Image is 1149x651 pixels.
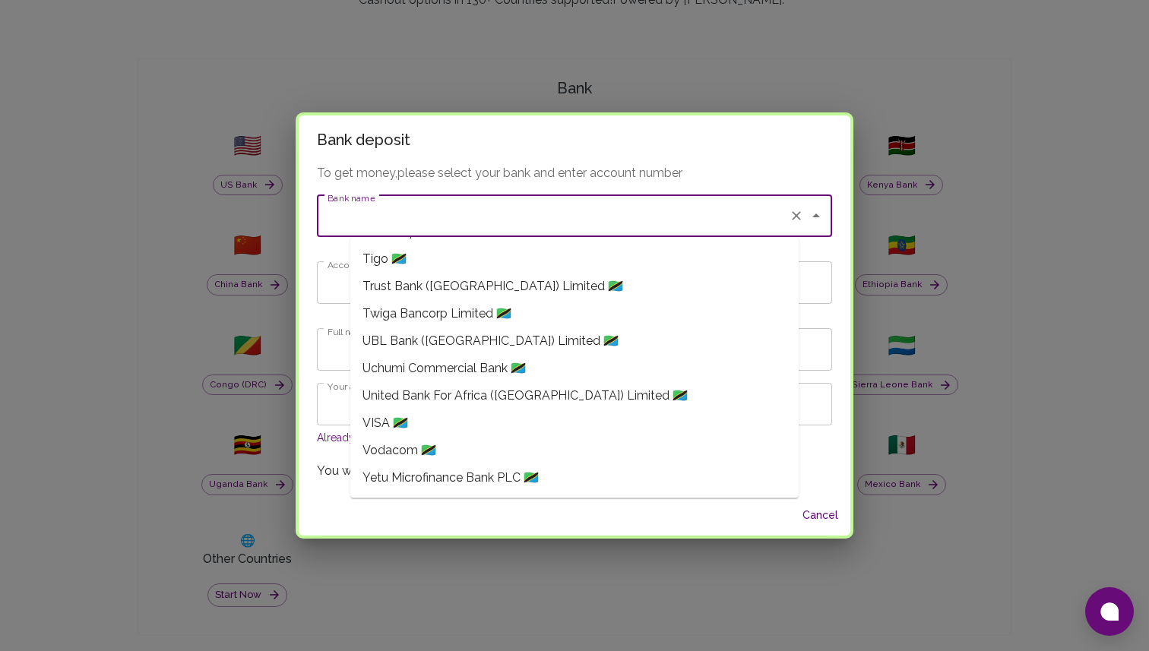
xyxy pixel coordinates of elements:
[328,191,375,204] label: Bank name
[362,415,408,433] span: VISA 🇹🇿
[362,251,407,269] span: Tigo 🇹🇿
[317,430,622,445] button: Already have an account? Sign in to use saved account details
[299,115,850,164] h2: Bank deposit
[1085,587,1134,636] button: Open chat window
[362,360,526,378] span: Uchumi Commercial Bank 🇹🇿
[362,278,623,296] span: Trust Bank ([GEOGRAPHIC_DATA]) Limited 🇹🇿
[328,325,369,338] label: Full name
[362,305,511,324] span: Twiga Bancorp Limited 🇹🇿
[328,380,383,393] label: Your address
[362,469,539,488] span: Yetu Microfinance Bank PLC 🇹🇿
[362,442,436,460] span: Vodacom 🇹🇿
[362,333,619,351] span: UBL Bank ([GEOGRAPHIC_DATA]) Limited 🇹🇿
[317,164,832,182] p: To get money, please select your bank and enter account number
[786,205,807,226] button: Clear
[362,387,688,406] span: United Bank For Africa ([GEOGRAPHIC_DATA]) Limited 🇹🇿
[328,258,400,271] label: Account Number
[796,501,844,529] button: Cancel
[317,462,832,480] p: You will get $500.00 equivalent in local currency.
[806,205,827,226] button: Close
